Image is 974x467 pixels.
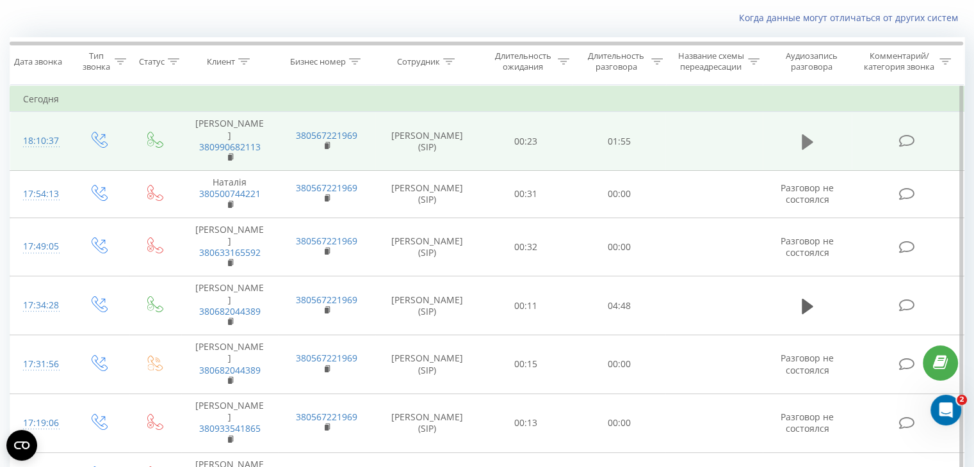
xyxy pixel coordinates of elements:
[81,51,111,72] div: Тип звонка
[23,293,57,318] div: 17:34:28
[572,171,665,218] td: 00:00
[572,276,665,335] td: 04:48
[6,430,37,461] button: Open CMP widget
[23,411,57,436] div: 17:19:06
[572,393,665,452] td: 00:00
[181,335,278,394] td: [PERSON_NAME]
[957,395,967,405] span: 2
[781,235,834,258] span: Разговор не состоялся
[480,393,572,452] td: 00:13
[23,352,57,377] div: 17:31:56
[199,246,261,258] a: 380633165592
[199,187,261,200] a: 380500744221
[781,352,834,376] span: Разговор не состоялся
[181,171,278,218] td: Наталія
[199,305,261,317] a: 380682044389
[290,56,346,67] div: Бизнес номер
[199,141,261,153] a: 380990682113
[23,182,57,207] div: 17:54:13
[375,218,480,276] td: [PERSON_NAME] (SIP)
[375,335,480,394] td: [PERSON_NAME] (SIP)
[375,112,480,171] td: [PERSON_NAME] (SIP)
[375,171,480,218] td: [PERSON_NAME] (SIP)
[296,129,357,141] a: 380567221969
[207,56,235,67] div: Клиент
[774,51,849,72] div: Аудиозапись разговора
[296,235,357,247] a: 380567221969
[139,56,165,67] div: Статус
[572,112,665,171] td: 01:55
[480,218,572,276] td: 00:32
[375,393,480,452] td: [PERSON_NAME] (SIP)
[397,56,440,67] div: Сотрудник
[572,335,665,394] td: 00:00
[781,182,834,205] span: Разговор не состоялся
[14,56,62,67] div: Дата звонка
[296,294,357,306] a: 380567221969
[181,276,278,335] td: [PERSON_NAME]
[930,395,961,425] iframe: Intercom live chat
[678,51,745,72] div: Название схемы переадресации
[181,218,278,276] td: [PERSON_NAME]
[491,51,555,72] div: Длительность ожидания
[181,393,278,452] td: [PERSON_NAME]
[10,86,964,112] td: Сегодня
[23,234,57,259] div: 17:49:05
[480,276,572,335] td: 00:11
[572,218,665,276] td: 00:00
[375,276,480,335] td: [PERSON_NAME] (SIP)
[584,51,648,72] div: Длительность разговора
[781,411,834,434] span: Разговор не состоялся
[296,182,357,194] a: 380567221969
[181,112,278,171] td: [PERSON_NAME]
[739,12,964,24] a: Когда данные могут отличаться от других систем
[480,335,572,394] td: 00:15
[296,411,357,423] a: 380567221969
[296,352,357,364] a: 380567221969
[199,422,261,434] a: 380933541865
[480,112,572,171] td: 00:23
[480,171,572,218] td: 00:31
[199,364,261,376] a: 380682044389
[861,51,936,72] div: Комментарий/категория звонка
[23,129,57,154] div: 18:10:37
